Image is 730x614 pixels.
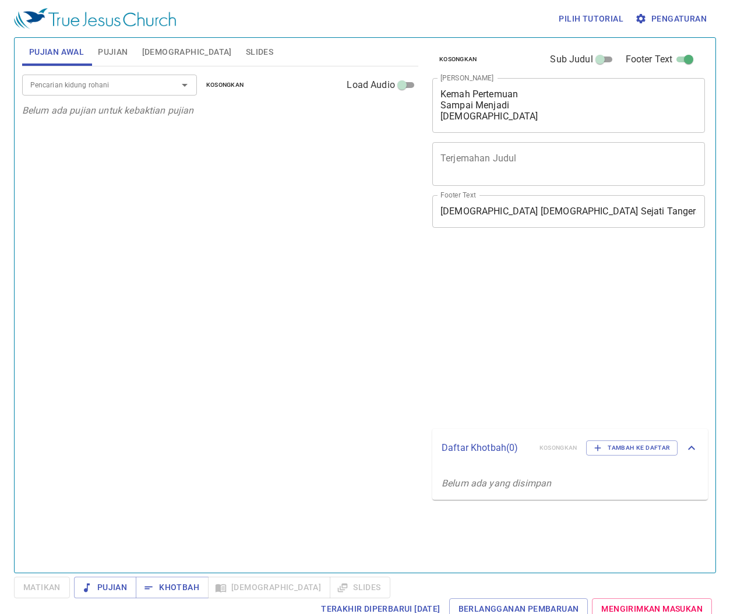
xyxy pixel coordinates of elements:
[432,429,708,467] div: Daftar Khotbah(0)KosongkanTambah ke Daftar
[442,441,530,455] p: Daftar Khotbah ( 0 )
[637,12,707,26] span: Pengaturan
[347,78,395,92] span: Load Audio
[439,54,477,65] span: Kosongkan
[586,440,678,456] button: Tambah ke Daftar
[432,52,484,66] button: Kosongkan
[633,8,711,30] button: Pengaturan
[199,78,251,92] button: Kosongkan
[550,52,593,66] span: Sub Judul
[83,580,127,595] span: Pujian
[29,45,84,59] span: Pujian Awal
[142,45,232,59] span: [DEMOGRAPHIC_DATA]
[442,478,551,489] i: Belum ada yang disimpan
[626,52,673,66] span: Footer Text
[594,443,670,453] span: Tambah ke Daftar
[206,80,244,90] span: Kosongkan
[440,89,697,122] textarea: Kemah Pertemuan Sampai Menjadi [DEMOGRAPHIC_DATA]
[136,577,209,598] button: Khotbah
[246,45,273,59] span: Slides
[177,77,193,93] button: Open
[22,105,194,116] i: Belum ada pujian untuk kebaktian pujian
[554,8,628,30] button: Pilih tutorial
[98,45,128,59] span: Pujian
[428,240,652,424] iframe: from-child
[559,12,623,26] span: Pilih tutorial
[74,577,136,598] button: Pujian
[145,580,199,595] span: Khotbah
[14,8,176,29] img: True Jesus Church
